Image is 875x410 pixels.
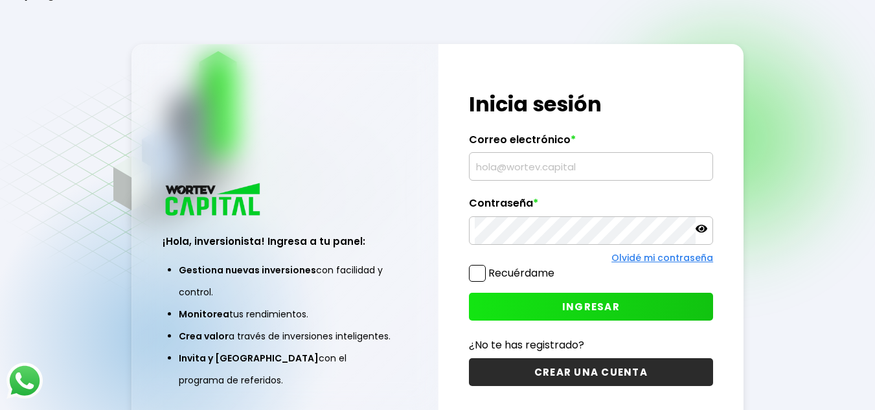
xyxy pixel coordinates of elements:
span: Monitorea [179,308,229,321]
h3: ¡Hola, inversionista! Ingresa a tu panel: [163,234,407,249]
span: Gestiona nuevas inversiones [179,264,316,277]
img: logos_whatsapp-icon.242b2217.svg [6,363,43,399]
a: ¿No te has registrado?CREAR UNA CUENTA [469,337,714,386]
p: ¿No te has registrado? [469,337,714,353]
span: Invita y [GEOGRAPHIC_DATA] [179,352,319,365]
span: INGRESAR [562,300,620,313]
h1: Inicia sesión [469,89,714,120]
a: Olvidé mi contraseña [611,251,713,264]
button: CREAR UNA CUENTA [469,358,714,386]
label: Contraseña [469,197,714,216]
label: Correo electrónico [469,133,714,153]
li: con el programa de referidos. [179,347,391,391]
span: Crea valor [179,330,229,343]
button: INGRESAR [469,293,714,321]
img: logo_wortev_capital [163,181,265,220]
label: Recuérdame [488,266,554,280]
li: con facilidad y control. [179,259,391,303]
li: tus rendimientos. [179,303,391,325]
input: hola@wortev.capital [475,153,708,180]
li: a través de inversiones inteligentes. [179,325,391,347]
